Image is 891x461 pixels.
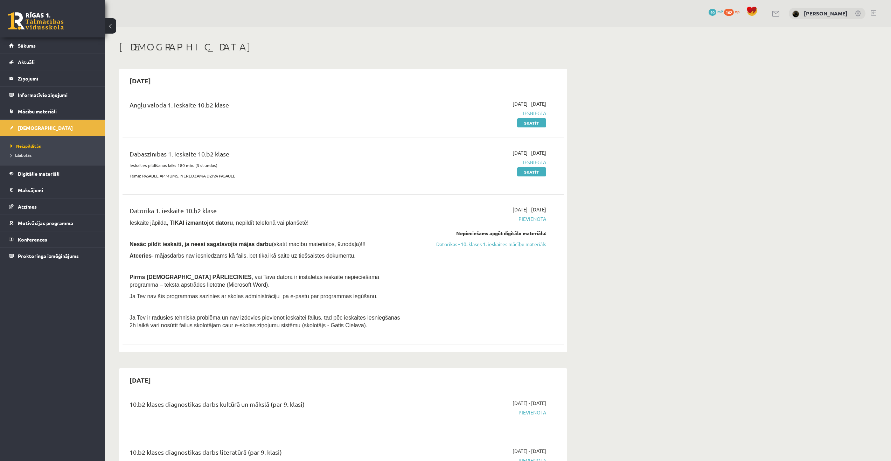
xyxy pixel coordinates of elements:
[130,274,379,288] span: , vai Tavā datorā ir instalētas ieskaitē nepieciešamā programma – teksta apstrādes lietotne (Micr...
[123,72,158,89] h2: [DATE]
[414,215,546,223] span: Pievienota
[11,152,32,158] span: Izlabotās
[414,240,546,248] a: Datorikas - 10. klases 1. ieskaites mācību materiāls
[735,9,739,14] span: xp
[272,241,366,247] span: (skatīt mācību materiālos, 9.nodaļa)!!!
[517,167,546,176] a: Skatīt
[414,230,546,237] div: Nepieciešams apgūt digitālo materiālu:
[130,399,404,412] div: 10.b2 klases diagnostikas darbs kultūrā un mākslā (par 9. klasi)
[517,118,546,127] a: Skatīt
[130,293,377,299] span: Ja Tev nav šīs programmas sazinies ar skolas administrāciju pa e-pastu par programmas iegūšanu.
[724,9,743,14] a: 162 xp
[513,149,546,156] span: [DATE] - [DATE]
[130,100,404,113] div: Angļu valoda 1. ieskaite 10.b2 klase
[130,173,404,179] p: Tēma: PASAULE AP MUMS. NEREDZAMĀ DZĪVĀ PASAULE
[9,87,96,103] a: Informatīvie ziņojumi
[9,37,96,54] a: Sākums
[709,9,716,16] span: 40
[9,166,96,182] a: Digitālie materiāli
[18,253,79,259] span: Proktoringa izmēģinājums
[513,206,546,213] span: [DATE] - [DATE]
[9,248,96,264] a: Proktoringa izmēģinājums
[18,42,36,49] span: Sākums
[130,220,308,226] span: Ieskaite jāpilda , nepildīt telefonā vai planšetē!
[130,162,404,168] p: Ieskaites pildīšanas laiks 180 min. (3 stundas)
[18,182,96,198] legend: Maksājumi
[130,253,356,259] span: - mājasdarbs nav iesniedzams kā fails, bet tikai kā saite uz tiešsaistes dokumentu.
[414,159,546,166] span: Iesniegta
[119,41,567,53] h1: [DEMOGRAPHIC_DATA]
[724,9,734,16] span: 162
[130,149,404,162] div: Dabaszinības 1. ieskaite 10.b2 klase
[804,10,848,17] a: [PERSON_NAME]
[130,274,252,280] span: Pirms [DEMOGRAPHIC_DATA] PĀRLIECINIES
[11,143,41,149] span: Neizpildītās
[18,220,73,226] span: Motivācijas programma
[18,59,35,65] span: Aktuāli
[18,108,57,114] span: Mācību materiāli
[9,231,96,247] a: Konferences
[130,447,404,460] div: 10.b2 klases diagnostikas darbs literatūrā (par 9. klasi)
[130,241,272,247] span: Nesāc pildīt ieskaiti, ja neesi sagatavojis mājas darbu
[513,447,546,455] span: [DATE] - [DATE]
[513,100,546,107] span: [DATE] - [DATE]
[130,206,404,219] div: Datorika 1. ieskaite 10.b2 klase
[11,143,98,149] a: Neizpildītās
[9,198,96,215] a: Atzīmes
[9,70,96,86] a: Ziņojumi
[130,253,152,259] b: Atceries
[717,9,723,14] span: mP
[513,399,546,407] span: [DATE] - [DATE]
[9,182,96,198] a: Maksājumi
[18,236,47,243] span: Konferences
[18,70,96,86] legend: Ziņojumi
[9,103,96,119] a: Mācību materiāli
[18,125,73,131] span: [DEMOGRAPHIC_DATA]
[8,12,64,30] a: Rīgas 1. Tālmācības vidusskola
[11,152,98,158] a: Izlabotās
[414,110,546,117] span: Iesniegta
[709,9,723,14] a: 40 mP
[130,315,400,328] span: Ja Tev ir radusies tehniska problēma un nav izdevies pievienot ieskaitei failus, tad pēc ieskaite...
[18,203,37,210] span: Atzīmes
[9,215,96,231] a: Motivācijas programma
[18,170,60,177] span: Digitālie materiāli
[123,372,158,388] h2: [DATE]
[167,220,233,226] b: , TIKAI izmantojot datoru
[18,87,96,103] legend: Informatīvie ziņojumi
[414,409,546,416] span: Pievienota
[792,11,799,18] img: Valērija Ņeverovska
[9,54,96,70] a: Aktuāli
[9,120,96,136] a: [DEMOGRAPHIC_DATA]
